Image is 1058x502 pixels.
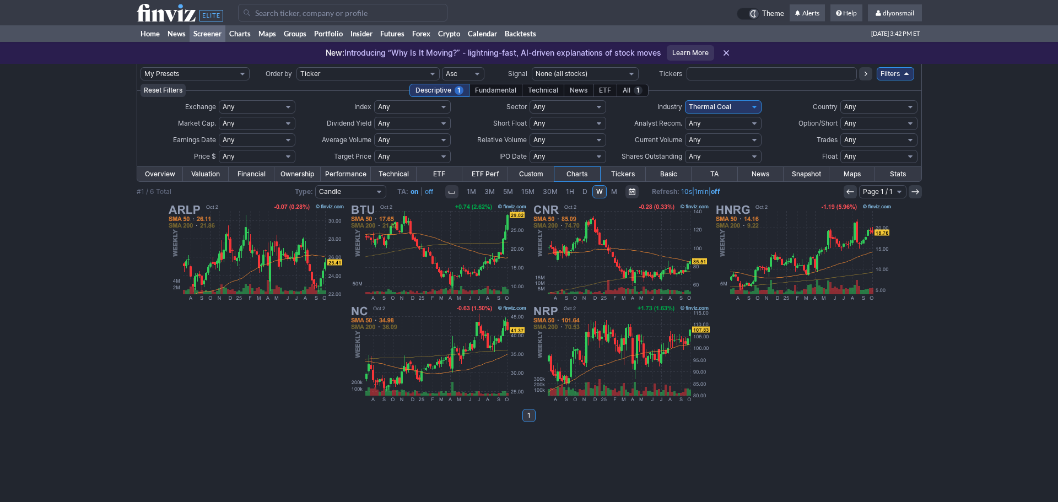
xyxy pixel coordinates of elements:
[434,25,464,42] a: Crypto
[238,4,447,21] input: Search
[137,167,183,181] a: Overview
[321,167,371,181] a: Performance
[348,303,528,404] img: NC - Nacco Industries Inc - Stock Price Chart
[348,202,528,303] img: BTU - Peabody Energy Corp - Stock Price Chart
[255,25,280,42] a: Maps
[137,186,171,197] div: #1 / 6 Total
[445,185,458,198] button: Interval
[310,25,347,42] a: Portfolio
[562,185,578,198] a: 1H
[681,187,692,196] a: 10s
[229,167,274,181] a: Financial
[503,187,513,196] span: 5M
[371,167,417,181] a: Technical
[326,48,344,57] span: New:
[326,47,661,58] p: Introducing “Why Is It Moving?” - lightning-fast, AI-driven explanations of stock moves
[737,8,784,20] a: Theme
[354,102,371,111] span: Index
[617,84,649,97] div: All
[194,152,216,160] span: Price $
[183,167,229,181] a: Valuation
[659,69,682,78] span: Tickers
[408,25,434,42] a: Forex
[499,152,527,160] span: IPO Date
[409,84,469,97] div: Descriptive
[607,185,621,198] a: M
[738,167,784,181] a: News
[274,167,320,181] a: Ownership
[411,187,418,196] a: on
[622,152,682,160] span: Shares Outstanding
[469,84,522,97] div: Fundamental
[539,185,562,198] a: 30M
[600,167,646,181] a: Tickers
[280,25,310,42] a: Groups
[455,86,463,95] span: 1
[634,119,682,127] span: Analyst Recom.
[322,136,371,144] span: Average Volume
[579,185,592,198] a: D
[646,167,692,181] a: Basic
[397,187,408,196] b: TA:
[484,187,495,196] span: 3M
[508,69,527,78] span: Signal
[635,136,682,144] span: Current Volume
[334,152,371,160] span: Target Price
[625,185,639,198] button: Range
[582,187,587,196] span: D
[327,119,371,127] span: Dividend Yield
[164,25,190,42] a: News
[521,187,535,196] span: 15M
[522,409,536,422] a: 1
[871,25,920,42] span: [DATE] 3:42 PM ET
[530,303,711,404] img: NRP - Natural Resource Partners LP - Stock Price Chart
[499,185,517,198] a: 5M
[711,187,720,196] a: off
[173,136,216,144] span: Earnings Date
[543,187,558,196] span: 30M
[817,136,838,144] span: Trades
[875,167,921,181] a: Stats
[667,45,714,61] a: Learn More
[462,167,508,181] a: ETF Perf
[657,102,682,111] span: Industry
[634,86,643,95] span: 1
[190,25,225,42] a: Screener
[813,102,838,111] span: Country
[652,186,720,197] span: | |
[501,25,540,42] a: Backtests
[141,84,186,97] button: Reset Filters
[165,202,346,303] img: ARLP - Alliance Resource Partners, LP - Stock Price Chart
[566,187,574,196] span: 1H
[225,25,255,42] a: Charts
[592,185,607,198] a: W
[784,167,829,181] a: Snapshot
[611,187,617,196] span: M
[464,25,501,42] a: Calendar
[467,187,476,196] span: 1M
[596,187,603,196] span: W
[517,185,538,198] a: 15M
[883,9,914,17] span: dlyonsmail
[376,25,408,42] a: Futures
[527,409,531,422] b: 1
[506,102,527,111] span: Sector
[347,25,376,42] a: Insider
[829,167,875,181] a: Maps
[712,202,893,303] img: HNRG - Hallador Energy Co - Stock Price Chart
[463,185,480,198] a: 1M
[417,167,462,181] a: ETF
[877,67,914,80] a: Filters
[593,84,617,97] div: ETF
[652,187,679,196] b: Refresh:
[798,119,838,127] span: Option/Short
[185,102,216,111] span: Exchange
[295,187,313,196] b: Type:
[522,84,564,97] div: Technical
[493,119,527,127] span: Short Float
[868,4,922,22] a: dlyonsmail
[822,152,838,160] span: Float
[481,185,499,198] a: 3M
[554,167,600,181] a: Charts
